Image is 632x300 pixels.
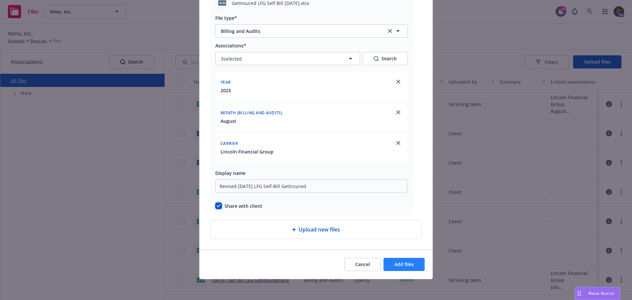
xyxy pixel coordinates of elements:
[218,0,226,5] span: xlsx
[575,287,583,300] div: Drag to move
[221,55,242,62] span: 3 selected
[210,220,422,239] div: Upload new files
[221,148,274,155] button: Lincoln Financial Group
[299,226,340,233] span: Upload new files
[215,52,360,65] button: 3selected
[221,141,238,146] span: Carrier
[215,179,408,193] input: Add display name here...
[394,78,402,86] a: close
[221,79,231,85] span: Year
[394,261,414,267] span: Add files
[363,52,408,65] button: SearchSearch
[215,42,246,49] span: Associations*
[374,56,379,61] svg: Search
[383,258,425,271] button: Add files
[221,87,231,94] button: 2025
[221,110,282,116] span: Month (Billing and Audits)
[221,28,377,35] span: Billing and Audits
[215,24,408,38] button: Billing and Auditsclear selection
[215,170,246,176] span: Display name
[224,203,262,209] span: Share with client
[221,118,236,124] button: August
[394,139,402,147] a: close
[589,290,615,296] span: Nova Assist
[355,261,370,267] span: Cancel
[344,258,381,271] button: Cancel
[575,287,620,300] button: Nova Assist
[394,108,402,116] a: close
[215,15,237,21] span: File type*
[386,27,394,35] a: clear selection
[374,52,397,65] div: Search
